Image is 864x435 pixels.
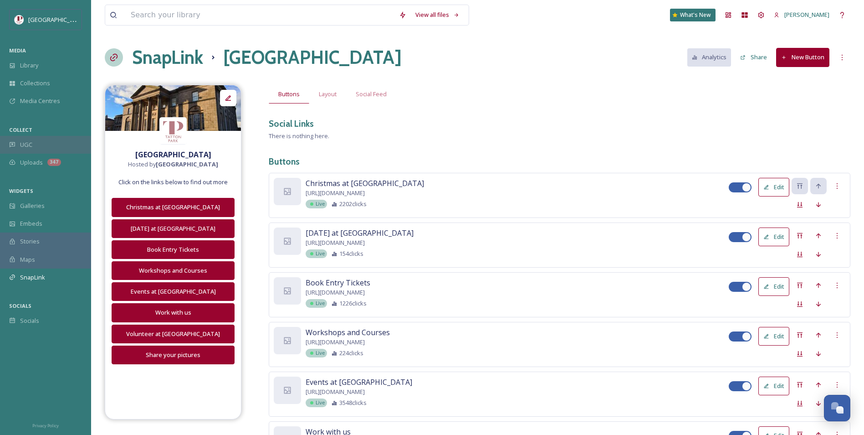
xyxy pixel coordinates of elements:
[758,178,789,197] button: Edit
[112,198,235,217] button: Christmas at [GEOGRAPHIC_DATA]
[306,377,412,388] span: Events at [GEOGRAPHIC_DATA]
[687,48,731,66] button: Analytics
[223,44,402,71] h1: [GEOGRAPHIC_DATA]
[135,150,211,160] strong: [GEOGRAPHIC_DATA]
[306,200,327,208] div: Live
[112,303,235,322] button: Work with us
[112,346,235,364] button: Share your pictures
[339,349,363,357] span: 224 clicks
[20,273,45,282] span: SnapLink
[20,202,45,210] span: Galleries
[112,325,235,343] button: Volunteer at [GEOGRAPHIC_DATA]
[306,338,365,347] span: [URL][DOMAIN_NAME]
[670,9,716,21] a: What's New
[306,327,390,338] span: Workshops and Courses
[356,90,387,98] span: Social Feed
[128,160,218,169] span: Hosted by
[20,140,32,149] span: UGC
[112,240,235,259] button: Book Entry Tickets
[117,266,230,275] div: Workshops and Courses
[758,277,789,296] button: Edit
[15,15,24,24] img: download%20(5).png
[32,419,59,430] a: Privacy Policy
[28,15,86,24] span: [GEOGRAPHIC_DATA]
[411,6,464,24] a: View all files
[117,245,230,254] div: Book Entry Tickets
[117,224,230,233] div: [DATE] at [GEOGRAPHIC_DATA]
[306,249,327,258] div: Live
[769,6,834,24] a: [PERSON_NAME]
[306,178,424,189] span: Christmas at [GEOGRAPHIC_DATA]
[306,238,365,247] span: [URL][DOMAIN_NAME]
[112,219,235,238] button: [DATE] at [GEOGRAPHIC_DATA]
[9,302,31,309] span: SOCIALS
[269,117,314,130] h3: Social Links
[118,178,228,186] span: Click on the links below to find out more
[776,48,829,67] button: New Button
[306,399,327,407] div: Live
[20,97,60,105] span: Media Centres
[319,90,337,98] span: Layout
[112,282,235,301] button: Events at [GEOGRAPHIC_DATA]
[20,316,39,325] span: Socials
[47,159,61,166] div: 347
[824,395,850,421] button: Open Chat
[736,48,772,66] button: Share
[758,228,789,246] button: Edit
[9,47,26,54] span: MEDIA
[306,189,365,197] span: [URL][DOMAIN_NAME]
[784,10,829,19] span: [PERSON_NAME]
[117,203,230,212] div: Christmas at [GEOGRAPHIC_DATA]
[306,349,327,357] div: Live
[339,399,367,407] span: 3548 clicks
[20,255,35,264] span: Maps
[20,158,43,167] span: Uploads
[306,288,365,297] span: [URL][DOMAIN_NAME]
[306,299,327,308] div: Live
[117,330,230,338] div: Volunteer at [GEOGRAPHIC_DATA]
[306,228,414,238] span: [DATE] at [GEOGRAPHIC_DATA]
[269,132,329,140] span: There is nothing here.
[339,200,367,208] span: 2202 clicks
[20,219,42,228] span: Embeds
[758,377,789,395] button: Edit
[20,79,50,88] span: Collections
[9,187,33,194] span: WIDGETS
[278,90,300,98] span: Buttons
[339,299,367,308] span: 1226 clicks
[20,61,38,70] span: Library
[32,423,59,429] span: Privacy Policy
[687,48,736,66] a: Analytics
[117,308,230,317] div: Work with us
[156,160,218,168] strong: [GEOGRAPHIC_DATA]
[117,287,230,296] div: Events at [GEOGRAPHIC_DATA]
[159,118,187,144] img: download%20(5).png
[117,351,230,359] div: Share your pictures
[758,327,789,346] button: Edit
[9,126,32,133] span: COLLECT
[306,277,370,288] span: Book Entry Tickets
[20,237,40,246] span: Stories
[126,5,394,25] input: Search your library
[112,261,235,280] button: Workshops and Courses
[269,155,850,168] h3: Buttons
[105,85,241,131] img: B86A1F51-9746-4584-9816-03330624F651.jpeg
[339,249,363,258] span: 154 clicks
[132,44,203,71] a: SnapLink
[306,388,365,396] span: [URL][DOMAIN_NAME]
